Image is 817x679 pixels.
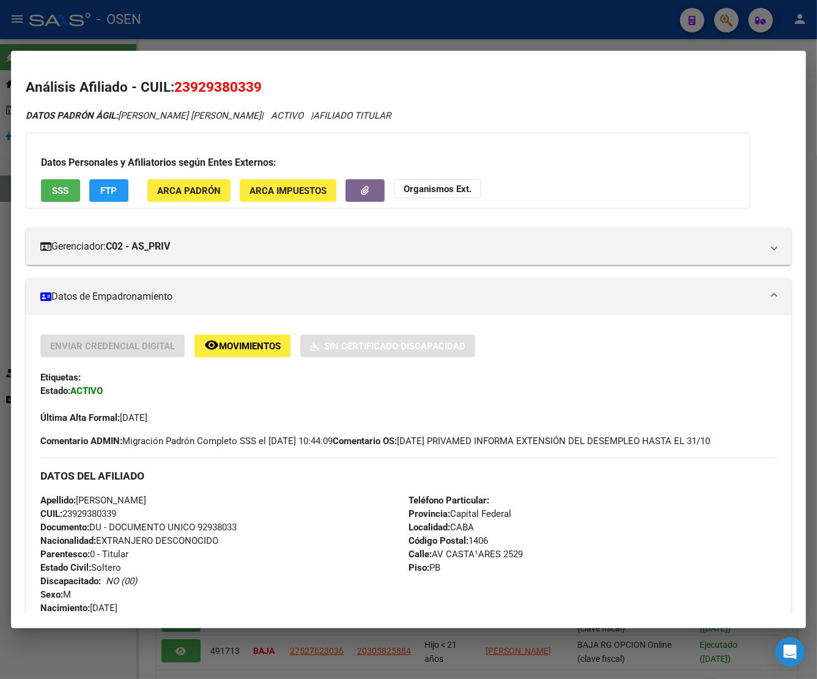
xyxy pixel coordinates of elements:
[408,522,474,533] span: CABA
[40,412,147,423] span: [DATE]
[40,535,218,546] span: EXTRANJERO DESCONOCIDO
[26,278,791,315] mat-expansion-panel-header: Datos de Empadronamiento
[408,495,489,506] strong: Teléfono Particular:
[40,508,116,519] span: 23929380339
[26,110,261,121] span: [PERSON_NAME] [PERSON_NAME]
[324,341,465,352] span: Sin Certificado Discapacidad
[333,436,397,447] strong: Comentario OS:
[40,372,81,383] strong: Etiquetas:
[26,228,791,265] mat-expansion-panel-header: Gerenciador:C02 - AS_PRIV
[40,495,76,506] strong: Apellido:
[408,562,440,573] span: PB
[41,155,735,170] h3: Datos Personales y Afiliatorios según Entes Externos:
[250,185,327,196] span: ARCA Impuestos
[40,436,122,447] strong: Comentario ADMIN:
[40,562,91,573] strong: Estado Civil:
[394,179,481,198] button: Organismos Ext.
[26,110,391,121] i: | ACTIVO |
[40,522,89,533] strong: Documento:
[408,535,488,546] span: 1406
[89,179,128,202] button: FTP
[408,535,468,546] strong: Código Postal:
[408,522,450,533] strong: Localidad:
[50,341,175,352] span: Enviar Credencial Digital
[408,549,523,560] span: AV CASTA¹ARES 2529
[40,522,237,533] span: DU - DOCUMENTO UNICO 92938033
[70,385,103,396] strong: ACTIVO
[40,335,185,357] button: Enviar Credencial Digital
[40,469,777,483] h3: DATOS DEL AFILIADO
[40,589,63,600] strong: Sexo:
[106,576,137,587] i: NO (00)
[775,637,805,667] div: Open Intercom Messenger
[40,239,762,254] mat-panel-title: Gerenciador:
[40,385,70,396] strong: Estado:
[26,77,791,98] h2: Análisis Afiliado - CUIL:
[40,603,90,614] strong: Nacimiento:
[408,549,432,560] strong: Calle:
[313,110,391,121] span: AFILIADO TITULAR
[40,289,762,304] mat-panel-title: Datos de Empadronamiento
[40,549,90,560] strong: Parentesco:
[40,535,96,546] strong: Nacionalidad:
[408,508,450,519] strong: Provincia:
[408,562,429,573] strong: Piso:
[300,335,475,357] button: Sin Certificado Discapacidad
[40,434,333,448] span: Migración Padrón Completo SSS el [DATE] 10:44:09
[40,508,62,519] strong: CUIL:
[40,576,101,587] strong: Discapacitado:
[333,434,710,448] span: [DATE] PRIVAMED INFORMA EXTENSIÓN DEL DESEMPLEO HASTA EL 31/10
[40,562,121,573] span: Soltero
[53,185,69,196] span: SSS
[147,179,231,202] button: ARCA Padrón
[40,549,128,560] span: 0 - Titular
[219,341,281,352] span: Movimientos
[26,110,118,121] strong: DATOS PADRÓN ÁGIL:
[101,185,117,196] span: FTP
[157,185,221,196] span: ARCA Padrón
[408,508,511,519] span: Capital Federal
[404,184,471,195] strong: Organismos Ext.
[240,179,336,202] button: ARCA Impuestos
[40,589,71,600] span: M
[41,179,80,202] button: SSS
[40,495,146,506] span: [PERSON_NAME]
[204,338,219,352] mat-icon: remove_red_eye
[106,239,170,254] strong: C02 - AS_PRIV
[40,603,117,614] span: [DATE]
[40,412,120,423] strong: Última Alta Formal:
[174,79,262,95] span: 23929380339
[194,335,290,357] button: Movimientos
